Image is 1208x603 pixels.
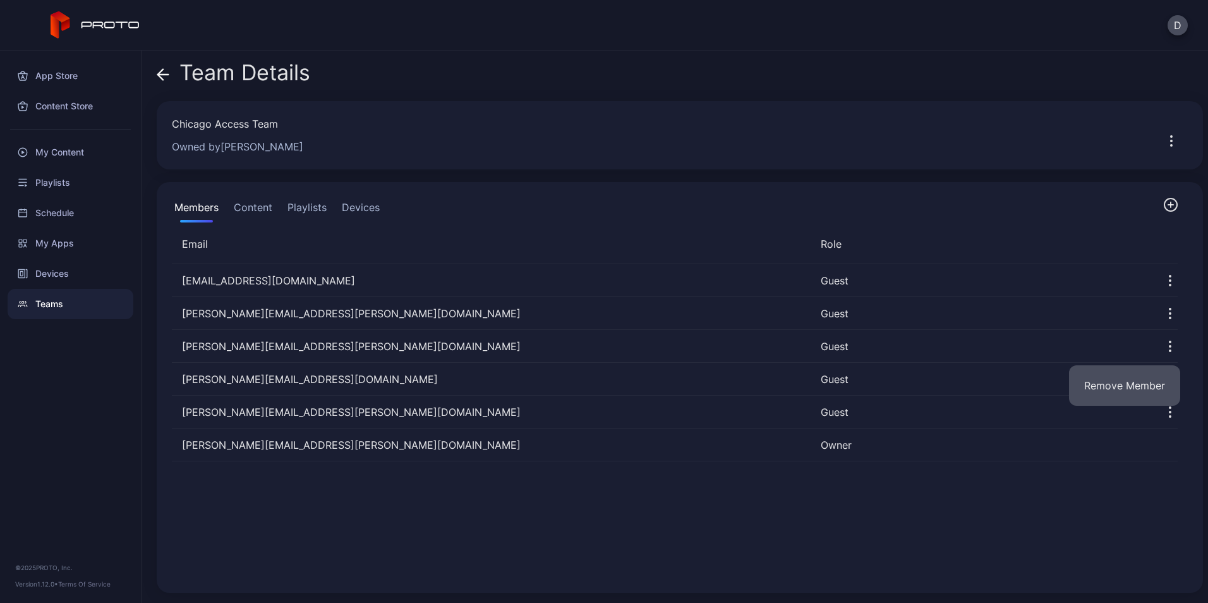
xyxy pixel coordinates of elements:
[172,405,811,420] div: tony.rood@accenture.com
[8,61,133,91] a: App Store
[172,372,811,387] div: adam.mosoff@accenture.com
[1069,365,1180,406] button: Remove Member
[821,236,1135,252] div: Role
[821,372,1135,387] div: Guest
[172,197,221,222] button: Members
[339,197,382,222] button: Devices
[172,339,811,354] div: muddasar.munir@accenture.com
[821,437,1135,453] div: Owner
[172,437,811,453] div: dylan.brotzman@accenture.com
[15,563,126,573] div: © 2025 PROTO, Inc.
[8,259,133,289] a: Devices
[8,228,133,259] a: My Apps
[821,273,1135,288] div: Guest
[172,139,1140,154] div: Owned by [PERSON_NAME]
[1168,15,1188,35] button: D
[182,236,811,252] div: Email
[8,167,133,198] a: Playlists
[231,197,275,222] button: Content
[172,116,1140,131] div: Chicago Access Team
[285,197,329,222] button: Playlists
[15,580,58,588] span: Version 1.12.0 •
[821,339,1135,354] div: Guest
[58,580,111,588] a: Terms Of Service
[8,198,133,228] a: Schedule
[172,273,811,288] div: select-chicago@accenture.com
[821,306,1135,321] div: Guest
[8,289,133,319] a: Teams
[157,61,310,91] div: Team Details
[821,405,1135,420] div: Guest
[172,306,811,321] div: fabiola.aguirre@accenture.com
[8,137,133,167] a: My Content
[8,91,133,121] a: Content Store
